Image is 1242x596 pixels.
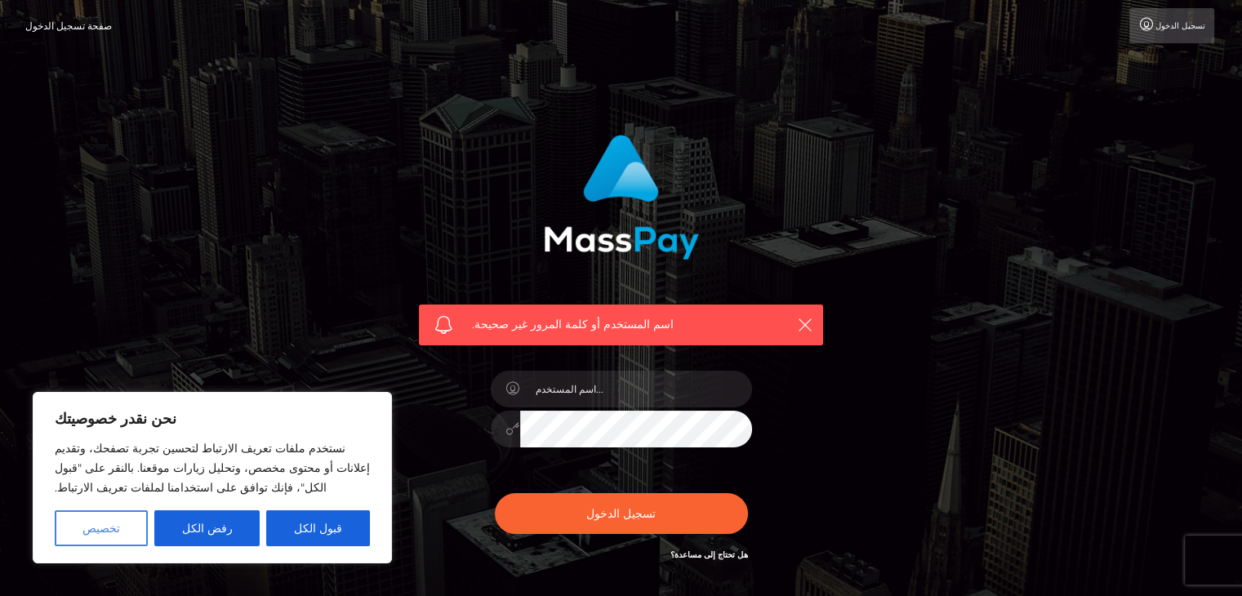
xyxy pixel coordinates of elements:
[294,521,342,536] font: قبول الكل
[1155,20,1205,31] font: تسجيل الدخول
[154,510,260,546] button: رفض الكل
[266,510,370,546] button: قبول الكل
[25,8,112,43] a: صفحة تسجيل الدخول
[670,549,748,560] a: هل تحتاج إلى مساعدة؟
[1129,8,1214,43] a: تسجيل الدخول
[472,317,674,331] font: اسم المستخدم أو كلمة المرور غير صحيحة.
[55,510,148,546] button: تخصيص
[544,135,699,260] img: تسجيل الدخول إلى MassPay
[25,20,112,32] font: صفحة تسجيل الدخول
[182,521,233,536] font: رفض الكل
[586,506,656,521] font: تسجيل الدخول
[55,441,370,495] font: نستخدم ملفات تعريف الارتباط لتحسين تجربة تصفحك، وتقديم إعلانات أو محتوى مخصص، وتحليل زيارات موقعن...
[33,392,392,563] div: نحن نقدر خصوصيتك
[520,371,752,407] input: اسم المستخدم...
[82,521,120,536] font: تخصيص
[55,410,176,428] font: نحن نقدر خصوصيتك
[495,493,748,534] button: تسجيل الدخول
